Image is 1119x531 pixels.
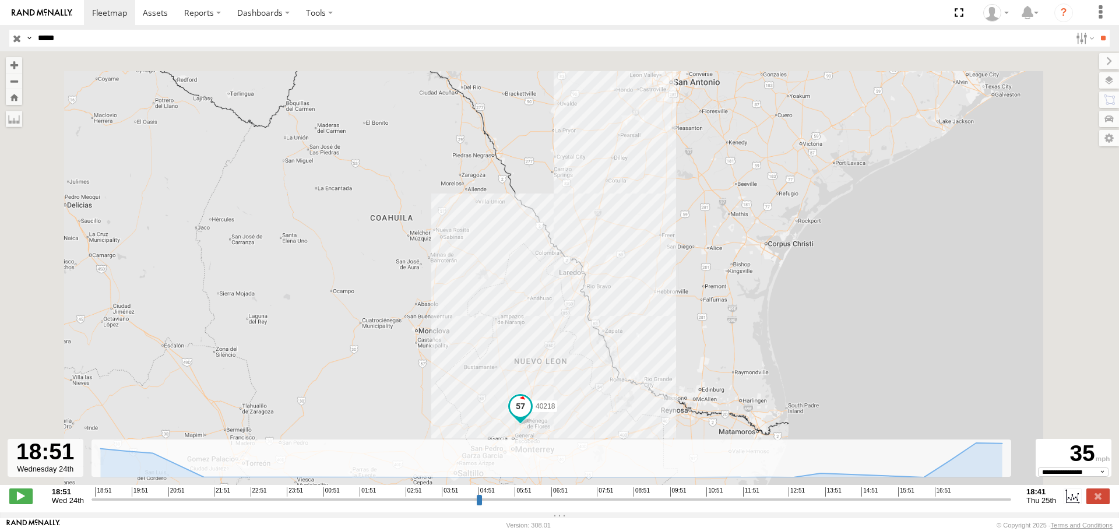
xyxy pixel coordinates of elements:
label: Map Settings [1099,130,1119,146]
span: 40218 [536,402,555,410]
div: Version: 308.01 [506,522,551,529]
a: Visit our Website [6,519,60,531]
span: 21:51 [214,487,230,497]
button: Zoom out [6,73,22,89]
span: 06:51 [551,487,568,497]
span: 08:51 [634,487,650,497]
label: Measure [6,111,22,127]
a: Terms and Conditions [1051,522,1113,529]
span: 14:51 [861,487,878,497]
span: 18:51 [95,487,111,497]
span: 05:51 [515,487,531,497]
div: 35 [1037,441,1110,467]
span: 02:51 [406,487,422,497]
div: Caseta Laredo TX [979,4,1013,22]
span: 04:51 [478,487,495,497]
button: Zoom Home [6,89,22,105]
span: Thu 25th Sep 2025 [1026,496,1056,505]
i: ? [1054,3,1073,22]
label: Search Filter Options [1071,30,1096,47]
span: 11:51 [743,487,759,497]
span: 23:51 [287,487,303,497]
label: Search Query [24,30,34,47]
img: rand-logo.svg [12,9,72,17]
span: 01:51 [360,487,376,497]
span: 10:51 [706,487,723,497]
label: Close [1086,488,1110,504]
strong: 18:51 [52,487,84,496]
span: 19:51 [132,487,148,497]
span: 07:51 [597,487,613,497]
span: 03:51 [442,487,458,497]
span: 00:51 [323,487,340,497]
button: Zoom in [6,57,22,73]
span: 12:51 [789,487,805,497]
span: 16:51 [935,487,951,497]
span: Wed 24th Sep 2025 [52,496,84,505]
span: 15:51 [898,487,914,497]
span: 13:51 [825,487,842,497]
span: 20:51 [168,487,185,497]
span: 22:51 [251,487,267,497]
strong: 18:41 [1026,487,1056,496]
label: Play/Stop [9,488,33,504]
div: © Copyright 2025 - [997,522,1113,529]
span: 09:51 [670,487,687,497]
